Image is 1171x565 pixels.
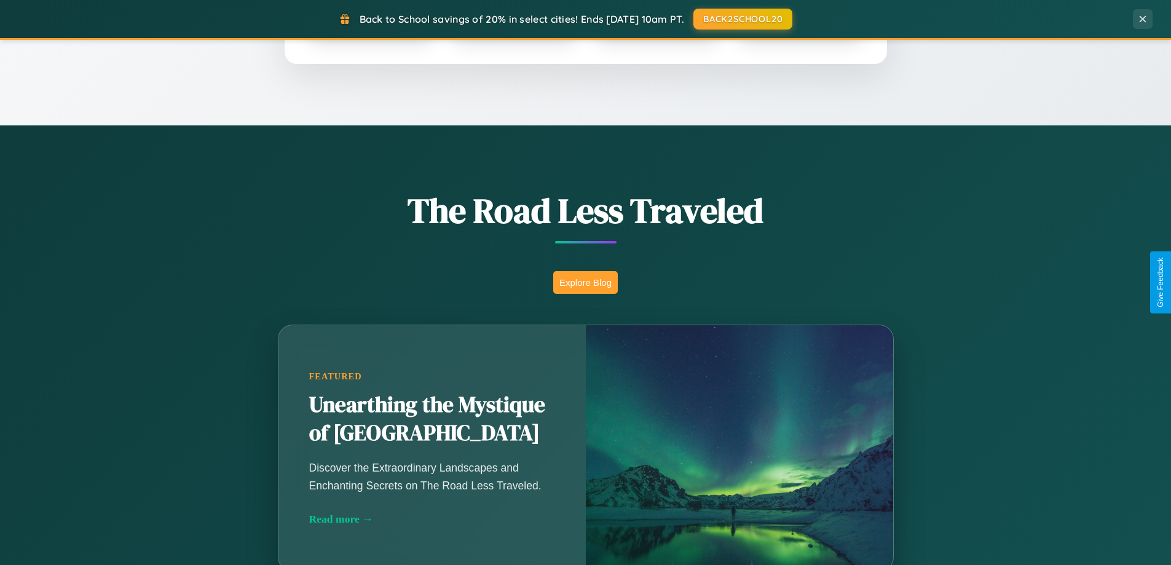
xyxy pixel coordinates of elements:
[1156,258,1165,307] div: Give Feedback
[309,513,555,526] div: Read more →
[553,271,618,294] button: Explore Blog
[360,13,684,25] span: Back to School savings of 20% in select cities! Ends [DATE] 10am PT.
[693,9,792,30] button: BACK2SCHOOL20
[217,187,955,234] h1: The Road Less Traveled
[309,459,555,494] p: Discover the Extraordinary Landscapes and Enchanting Secrets on The Road Less Traveled.
[309,391,555,448] h2: Unearthing the Mystique of [GEOGRAPHIC_DATA]
[309,371,555,382] div: Featured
